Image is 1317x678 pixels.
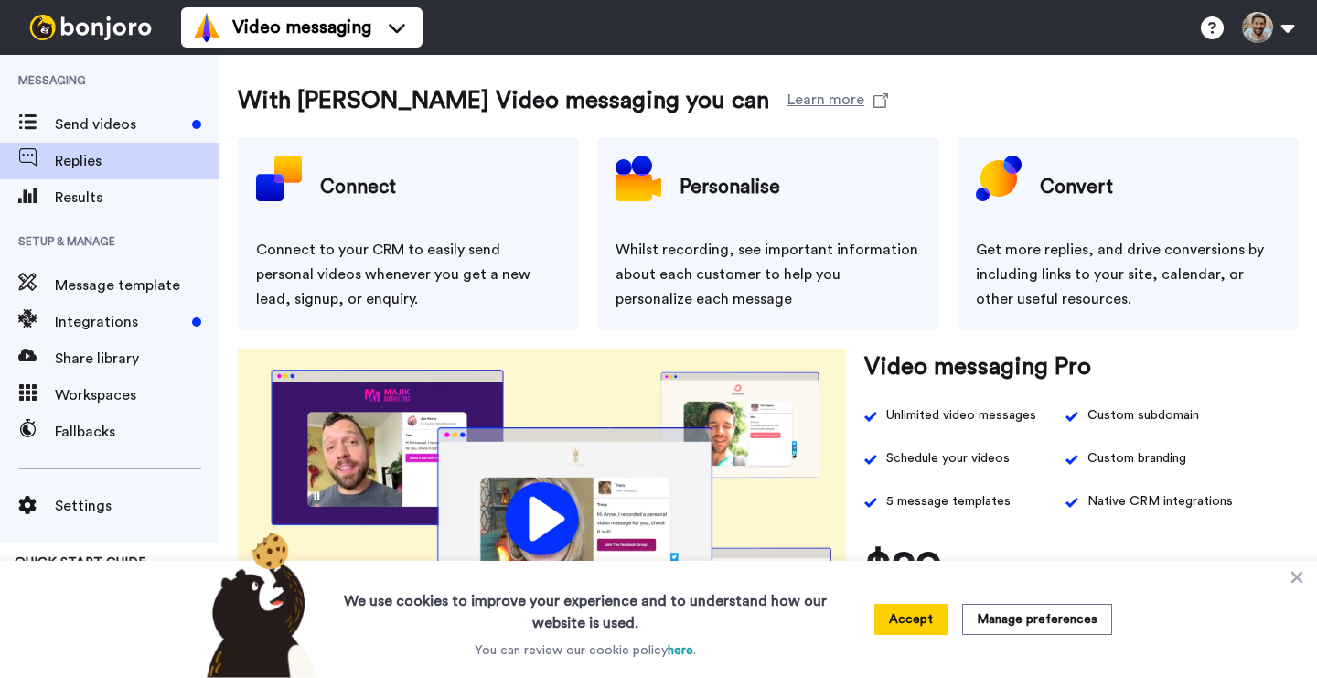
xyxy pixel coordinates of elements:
[1087,490,1233,514] span: Native CRM integrations
[55,187,219,209] span: Results
[55,384,219,406] span: Workspaces
[475,641,696,660] p: You can review our cookie policy .
[787,89,864,106] div: Learn more
[326,579,845,634] h3: We use cookies to improve your experience and to understand how our website is used.
[864,542,942,597] h1: $29
[55,495,219,517] span: Settings
[192,13,221,42] img: vm-color.svg
[874,604,948,635] button: Accept
[864,349,1091,385] h3: Video messaging Pro
[256,238,561,312] div: Connect to your CRM to easily send personal videos whenever you get a new lead, signup, or enquiry.
[55,274,219,296] span: Message template
[232,15,371,40] span: Video messaging
[55,113,185,135] span: Send videos
[886,490,1011,514] span: 5 message templates
[668,644,693,657] a: here
[787,82,888,119] a: Learn more
[616,238,920,312] div: Whilst recording, see important information about each customer to help you personalize each message
[1040,165,1113,210] h4: Convert
[886,447,1010,471] span: Schedule your videos
[320,165,396,210] h4: Connect
[1087,404,1199,428] div: Custom subdomain
[55,348,219,370] span: Share library
[976,238,1280,312] div: Get more replies, and drive conversions by including links to your site, calendar, or other usefu...
[1087,447,1186,471] span: Custom branding
[238,82,769,119] h3: With [PERSON_NAME] Video messaging you can
[55,311,185,333] span: Integrations
[22,15,159,40] img: bj-logo-header-white.svg
[15,556,146,569] span: QUICK START GUIDE
[55,150,219,172] span: Replies
[55,421,219,443] span: Fallbacks
[680,165,780,210] h4: Personalise
[886,404,1036,428] div: Unlimited video messages
[190,532,326,678] img: bear-with-cookie.png
[962,604,1112,635] button: Manage preferences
